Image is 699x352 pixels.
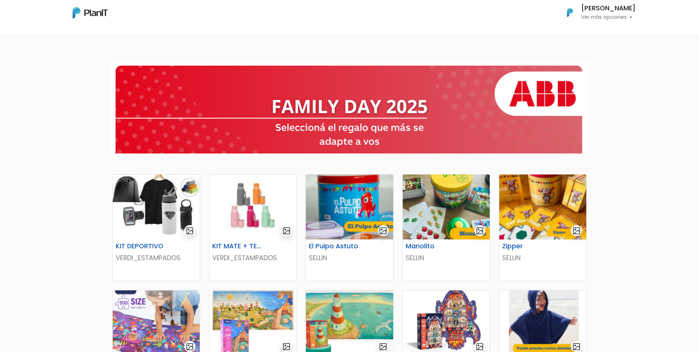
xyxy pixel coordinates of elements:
img: thumb_Captura_de_pantalla_2025-07-29_101456.png [306,175,393,239]
a: gallery-light El Pulpo Astuto SELLIN [305,174,393,281]
a: gallery-light Zipper SELLIN [499,174,587,281]
img: thumb_Captura_de_pantalla_2025-07-29_104833.png [403,175,490,239]
h6: El Pulpo Astuto [304,242,364,250]
img: thumb_WhatsApp_Image_2025-05-26_at_09.52.07.jpeg [113,175,200,239]
img: thumb_2000___2000-Photoroom_-_2025-07-02T103351.963.jpg [209,175,296,239]
img: gallery-light [186,227,194,235]
img: gallery-light [476,227,484,235]
img: gallery-light [379,227,387,235]
img: thumb_Captura_de_pantalla_2025-07-29_105257.png [499,175,586,239]
img: gallery-light [572,227,581,235]
a: gallery-light Manolito SELLIN [402,174,490,281]
img: gallery-light [476,342,484,351]
p: SELLIN [502,253,583,263]
h6: Zipper [498,242,558,250]
p: SELLIN [309,253,390,263]
p: SELLIN [406,253,487,263]
a: gallery-light KIT DEPORTIVO VERDI_ESTAMPADOS [112,174,200,281]
img: PlanIt Logo [73,7,108,18]
h6: Manolito [401,242,461,250]
h6: [PERSON_NAME] [581,5,636,12]
img: gallery-light [379,342,387,351]
img: PlanIt Logo [562,4,578,21]
p: VERDI_ESTAMPADOS [212,253,293,263]
a: gallery-light KIT MATE + TERMO VERDI_ESTAMPADOS [209,174,297,281]
h6: KIT MATE + TERMO [208,242,268,250]
img: gallery-light [282,342,291,351]
img: gallery-light [186,342,194,351]
h6: KIT DEPORTIVO [111,242,171,250]
p: Ver más opciones [581,15,636,20]
img: gallery-light [572,342,581,351]
button: PlanIt Logo [PERSON_NAME] Ver más opciones [558,3,636,22]
img: gallery-light [282,227,291,235]
p: VERDI_ESTAMPADOS [116,253,197,263]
